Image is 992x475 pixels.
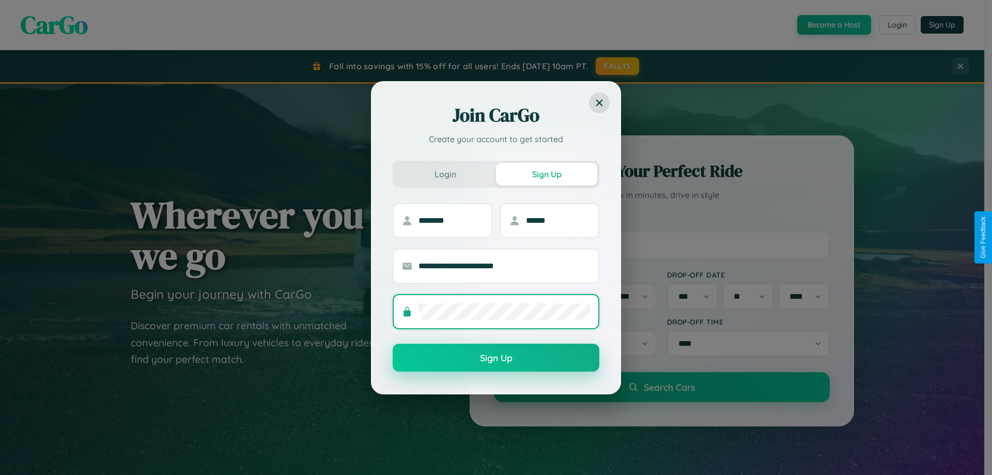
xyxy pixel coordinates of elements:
button: Login [395,163,496,186]
div: Give Feedback [980,217,987,258]
button: Sign Up [393,344,599,372]
button: Sign Up [496,163,597,186]
h2: Join CarGo [393,103,599,128]
p: Create your account to get started [393,133,599,145]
